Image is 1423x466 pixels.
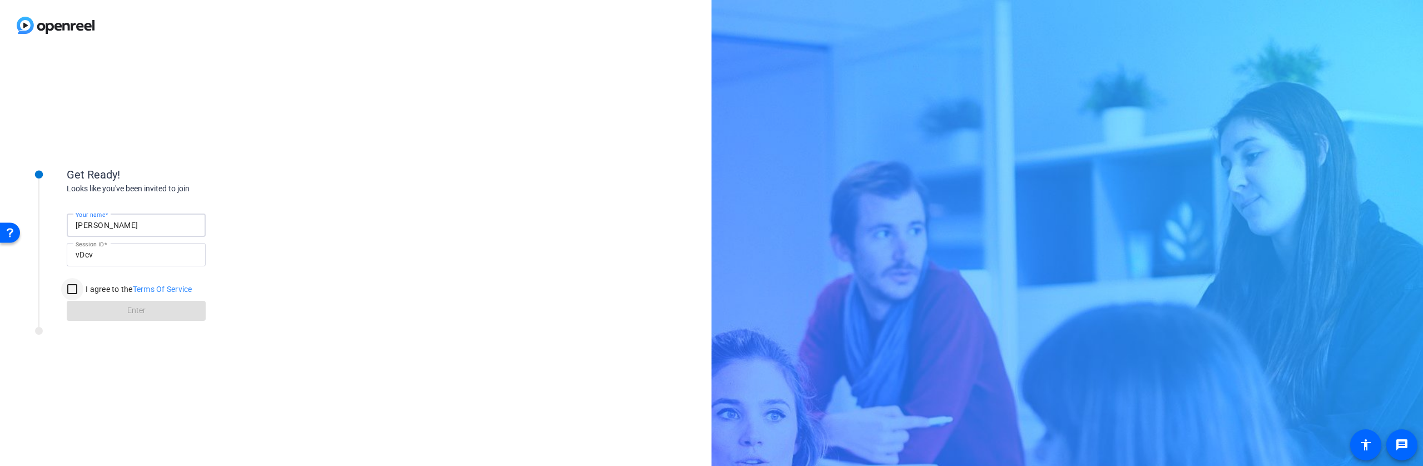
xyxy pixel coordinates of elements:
[1359,438,1372,452] mat-icon: accessibility
[133,285,192,294] a: Terms Of Service
[67,183,289,195] div: Looks like you've been invited to join
[76,241,104,247] mat-label: Session ID
[76,211,105,218] mat-label: Your name
[1395,438,1409,452] mat-icon: message
[67,166,289,183] div: Get Ready!
[83,284,192,295] label: I agree to the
